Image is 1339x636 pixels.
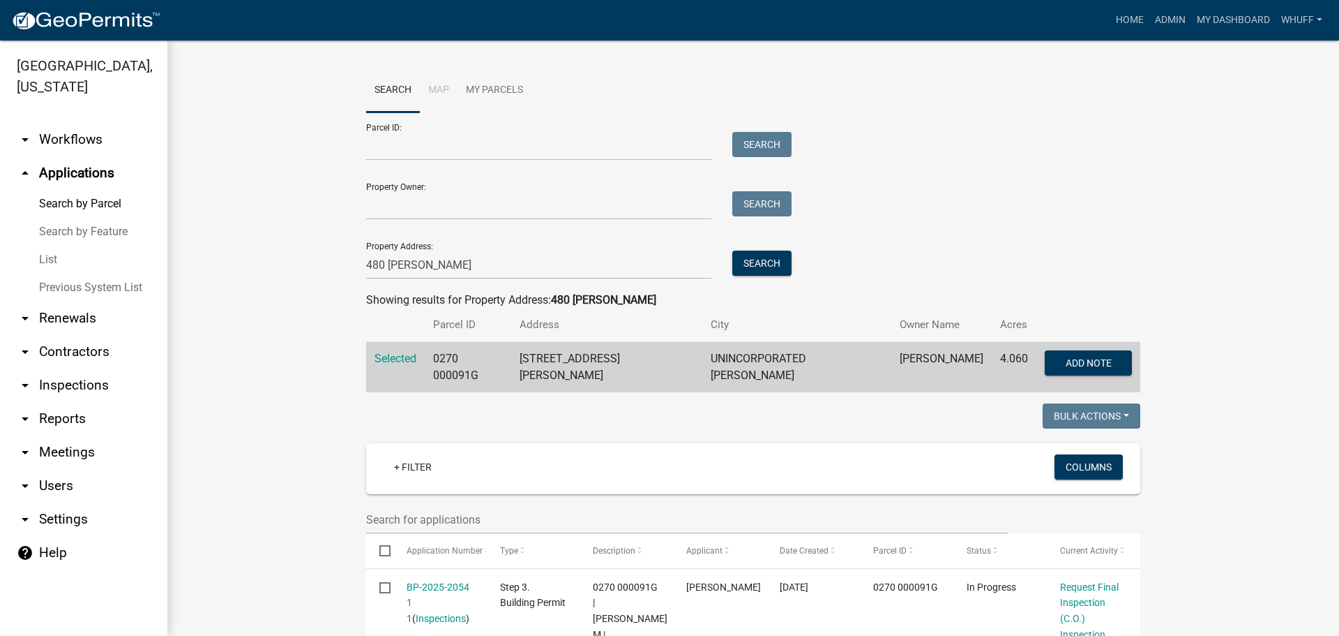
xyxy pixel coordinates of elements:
[766,534,860,568] datatable-header-cell: Date Created
[873,546,907,556] span: Parcel ID
[1149,7,1191,34] a: Admin
[500,582,566,609] span: Step 3. Building Permit
[992,309,1036,341] th: Acres
[732,191,792,216] button: Search
[17,131,33,148] i: arrow_drop_down
[732,251,792,276] button: Search
[17,478,33,494] i: arrow_drop_down
[873,582,938,593] span: 0270 000091G
[17,411,33,427] i: arrow_drop_down
[500,546,518,556] span: Type
[891,309,992,341] th: Owner Name
[967,582,1016,593] span: In Progress
[580,534,673,568] datatable-header-cell: Description
[511,342,702,393] td: [STREET_ADDRESS][PERSON_NAME]
[383,454,443,480] a: + Filter
[17,310,33,327] i: arrow_drop_down
[366,534,393,568] datatable-header-cell: Select
[17,444,33,461] i: arrow_drop_down
[686,582,761,593] span: Richard Jason Veitch
[780,582,808,593] span: 08/06/2025
[366,68,420,113] a: Search
[1060,546,1118,556] span: Current Activity
[17,165,33,182] i: arrow_drop_up
[407,546,483,556] span: Application Number
[425,309,511,341] th: Parcel ID
[702,342,891,393] td: UNINCORPORATED [PERSON_NAME]
[551,293,656,306] strong: 480 [PERSON_NAME]
[891,342,992,393] td: [PERSON_NAME]
[1043,404,1140,429] button: Bulk Actions
[17,545,33,561] i: help
[407,579,474,627] div: ( )
[1276,7,1328,34] a: whuff
[953,534,1047,568] datatable-header-cell: Status
[17,343,33,360] i: arrow_drop_down
[673,534,766,568] datatable-header-cell: Applicant
[511,309,702,341] th: Address
[1045,350,1132,376] button: Add Note
[1054,454,1123,480] button: Columns
[366,292,1140,309] div: Showing results for Property Address:
[416,613,466,624] a: Inspections
[425,342,511,393] td: 0270 000091G
[17,377,33,394] i: arrow_drop_down
[366,505,1008,534] input: Search for applications
[486,534,580,568] datatable-header-cell: Type
[1065,357,1111,369] span: Add Note
[732,132,792,157] button: Search
[1110,7,1149,34] a: Home
[17,511,33,528] i: arrow_drop_down
[686,546,723,556] span: Applicant
[992,342,1036,393] td: 4.060
[393,534,486,568] datatable-header-cell: Application Number
[407,582,469,625] a: BP-2025-2054 1 1
[457,68,531,113] a: My Parcels
[780,546,829,556] span: Date Created
[375,352,416,365] a: Selected
[860,534,953,568] datatable-header-cell: Parcel ID
[1047,534,1140,568] datatable-header-cell: Current Activity
[593,546,635,556] span: Description
[1191,7,1276,34] a: My Dashboard
[702,309,891,341] th: City
[967,546,991,556] span: Status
